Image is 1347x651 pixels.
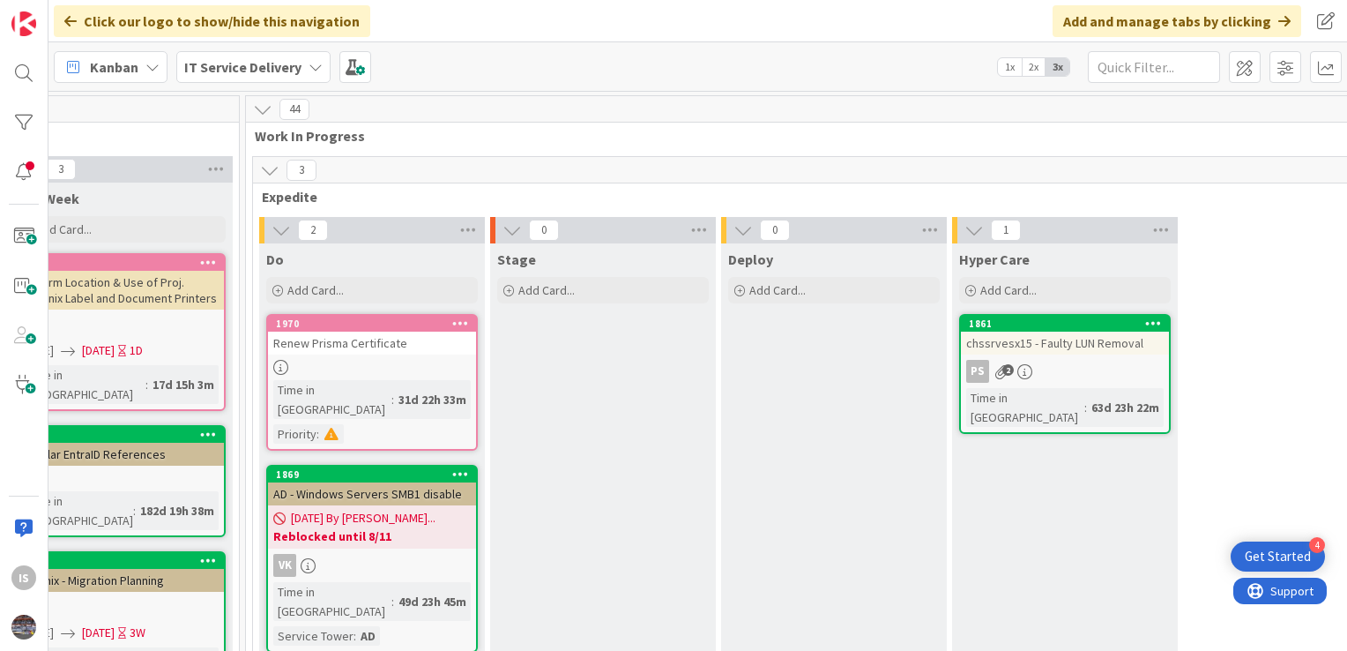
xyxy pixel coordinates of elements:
span: Deploy [728,251,773,268]
div: 1861chssrvesx15 - Faulty LUN Removal [961,316,1169,355]
div: Time in [GEOGRAPHIC_DATA] [21,365,145,404]
div: 1440 [24,555,224,567]
div: Get Started [1245,548,1311,565]
div: 1970Renew Prisma Certificate [268,316,476,355]
span: Hyper Care [959,251,1030,268]
div: 2011 [24,257,224,269]
span: Add Card... [518,282,575,298]
span: Kanban [90,56,138,78]
a: 1970Renew Prisma CertificateTime in [GEOGRAPHIC_DATA]:31d 22h 33mPriority: [266,314,478,451]
div: 17d 15h 3m [148,375,219,394]
div: 1861 [961,316,1169,332]
span: 1 [991,220,1021,241]
div: 4 [1309,537,1325,553]
div: 1970 [276,318,476,330]
span: [DATE] By [PERSON_NAME]... [291,509,435,528]
img: Visit kanbanzone.com [11,11,36,36]
img: avatar [11,615,36,640]
span: Stage [497,251,536,268]
span: : [316,424,319,444]
div: VK [273,554,296,577]
div: 1535 [16,427,224,443]
a: 2011Confirm Location & Use of Proj. Phoenix Label and Document Printers[DATE][DATE]1DTime in [GEO... [14,253,226,411]
div: Priority [273,424,316,444]
a: 1861chssrvesx15 - Faulty LUN RemovalPSTime in [GEOGRAPHIC_DATA]:63d 23h 22m [959,314,1171,434]
div: AD [356,626,380,646]
span: [DATE] [82,624,115,642]
span: 0 [529,220,559,241]
span: 1x [998,58,1022,76]
div: Time in [GEOGRAPHIC_DATA] [273,582,391,621]
span: 44 [279,99,309,120]
div: 1869 [268,467,476,483]
div: 49d 23h 45m [394,592,471,611]
div: Confirm Location & Use of Proj. Phoenix Label and Document Printers [16,271,224,310]
div: 2011 [16,255,224,271]
div: 1440 [16,553,224,569]
div: 1440Nutanix - Migration Planning [16,553,224,592]
span: : [391,390,394,409]
div: 1D [130,341,143,360]
div: 1869AD - Windows Servers SMB1 disable [268,467,476,505]
span: : [1084,398,1087,417]
a: 1535Circular EntraID ReferencesTime in [GEOGRAPHIC_DATA]:182d 19h 38m [14,425,226,537]
div: 182d 19h 38m [136,501,219,520]
span: Add Card... [980,282,1037,298]
div: Nutanix - Migration Planning [16,569,224,592]
div: Time in [GEOGRAPHIC_DATA] [273,380,391,419]
div: 3W [130,624,145,642]
span: 2 [1002,364,1014,376]
b: Reblocked until 8/11 [273,528,471,545]
div: Renew Prisma Certificate [268,332,476,355]
div: 1869 [276,468,476,481]
div: Click our logo to show/hide this navigation [54,5,370,37]
div: chssrvesx15 - Faulty LUN Removal [961,332,1169,355]
input: Quick Filter... [1088,51,1220,83]
span: [DATE] [82,341,115,360]
span: Add Card... [749,282,806,298]
div: Open Get Started checklist, remaining modules: 4 [1231,542,1325,572]
div: Add and manage tabs by clicking [1053,5,1301,37]
span: : [145,375,148,394]
div: 1970 [268,316,476,332]
div: VK [268,554,476,577]
span: 2x [1022,58,1046,76]
span: 3 [46,159,76,180]
div: 1535 [24,429,224,441]
div: 31d 22h 33m [394,390,471,409]
div: 1535Circular EntraID References [16,427,224,466]
div: Circular EntraID References [16,443,224,466]
span: Add Card... [35,221,92,237]
span: : [133,501,136,520]
span: : [391,592,394,611]
div: 2011Confirm Location & Use of Proj. Phoenix Label and Document Printers [16,255,224,310]
span: Add Card... [287,282,344,298]
div: Time in [GEOGRAPHIC_DATA] [966,388,1084,427]
span: Do [266,251,284,268]
div: 63d 23h 22m [1087,398,1164,417]
div: PS [961,360,1169,383]
span: 2 [298,220,328,241]
span: 3x [1046,58,1069,76]
span: 3 [287,160,316,181]
b: IT Service Delivery [184,58,301,76]
div: AD - Windows Servers SMB1 disable [268,483,476,505]
div: Service Tower [273,626,353,646]
span: Support [37,3,80,24]
span: 0 [760,220,790,241]
div: Time in [GEOGRAPHIC_DATA] [21,491,133,530]
div: 1861 [969,318,1169,330]
div: Is [11,565,36,590]
span: : [353,626,356,646]
div: PS [966,360,989,383]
